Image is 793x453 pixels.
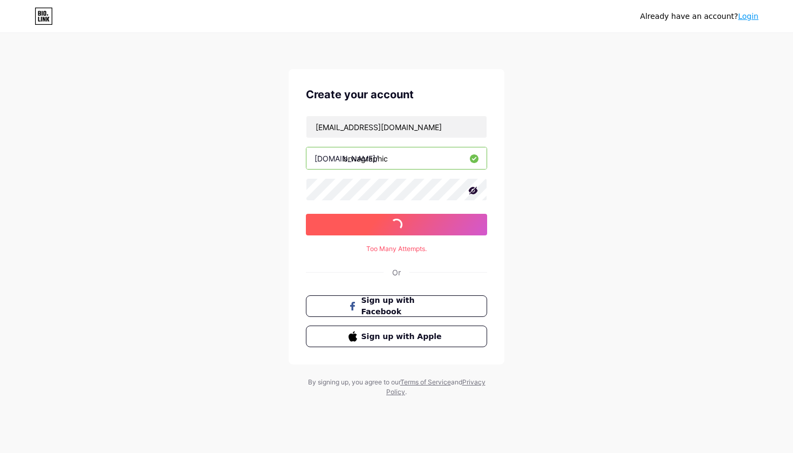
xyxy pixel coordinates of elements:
[738,12,758,21] a: Login
[392,267,401,278] div: Or
[306,116,487,138] input: Email
[400,378,451,386] a: Terms of Service
[306,147,487,169] input: username
[306,295,487,317] button: Sign up with Facebook
[361,331,445,342] span: Sign up with Apple
[306,244,487,254] div: Too Many Attempts.
[306,86,487,103] div: Create your account
[306,326,487,347] button: Sign up with Apple
[315,153,378,164] div: [DOMAIN_NAME]/
[305,377,488,397] div: By signing up, you agree to our and .
[361,295,445,317] span: Sign up with Facebook
[640,11,758,22] div: Already have an account?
